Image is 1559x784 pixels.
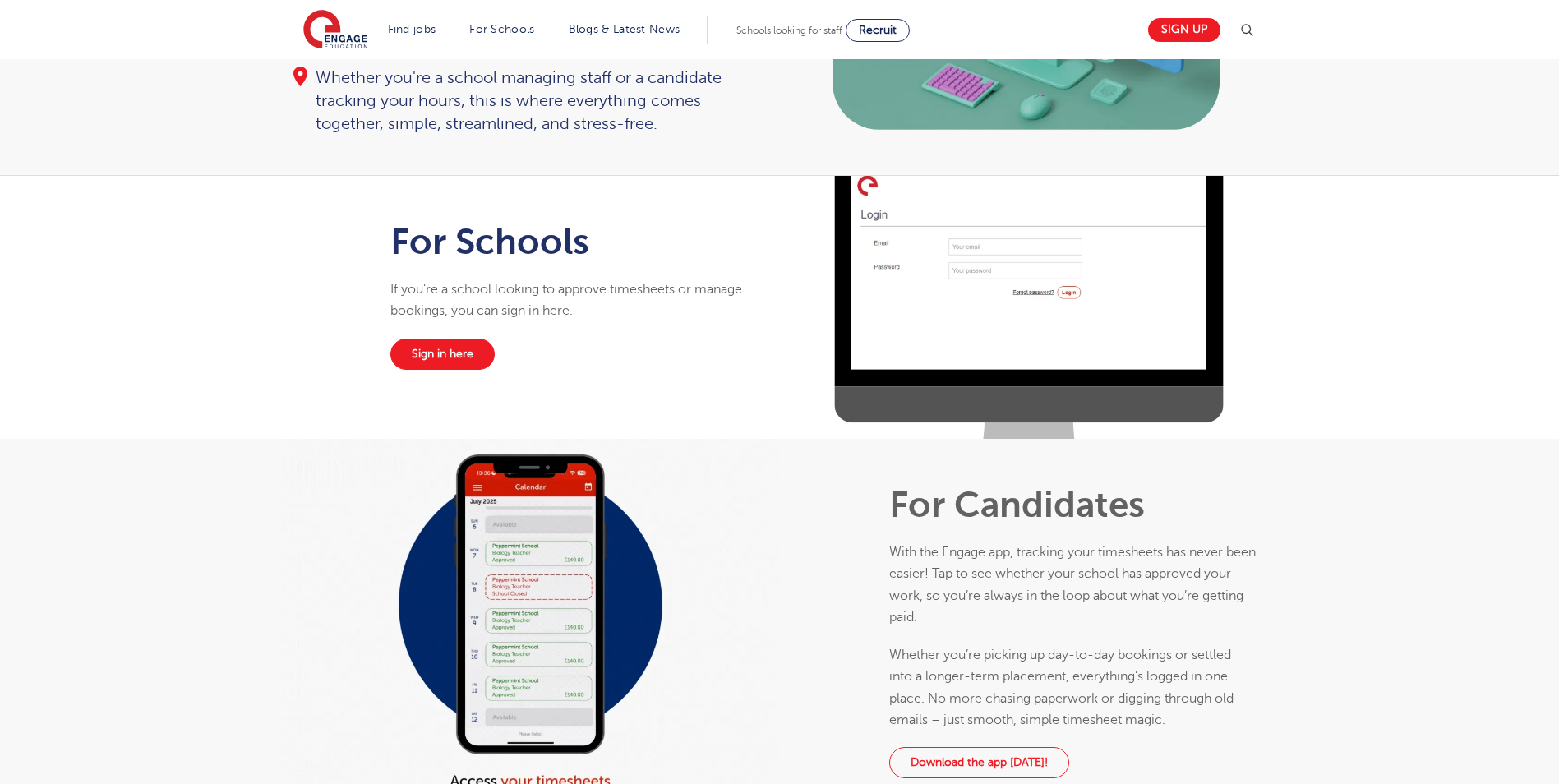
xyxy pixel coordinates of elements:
a: Sign up [1148,18,1220,42]
p: If you’re a school looking to approve timesheets or manage bookings, you can sign in here. [390,279,758,322]
h1: For Schools [390,221,758,262]
a: Recruit [846,19,910,42]
span: Schools looking for staff [736,25,842,36]
a: Blogs & Latest News [569,23,680,35]
span: Whether you’re picking up day-to-day bookings or settled into a longer-term placement, everything... [889,648,1234,727]
img: Engage Education [303,10,367,51]
div: Whether you're a school managing staff or a candidate tracking your hours, this is where everythi... [293,67,763,136]
span: With the Engage app, tracking your timesheets has never been easier! Tap to see whether your scho... [889,545,1256,625]
a: Sign in here [390,339,495,370]
h1: For Candidates [889,484,1257,525]
a: Download the app [DATE]! [889,747,1069,778]
a: For Schools [469,23,534,35]
a: Find jobs [388,23,436,35]
span: Recruit [859,24,897,36]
